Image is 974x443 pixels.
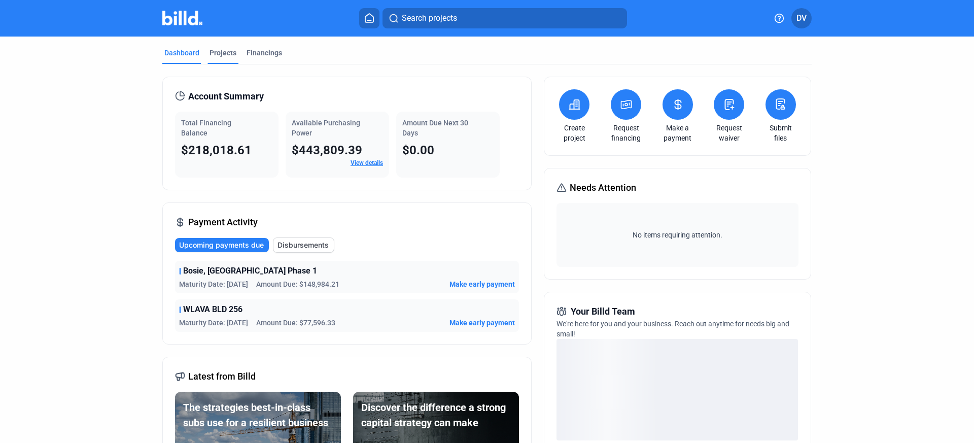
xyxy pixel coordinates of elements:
span: Latest from Billd [188,369,256,384]
span: $0.00 [402,143,434,157]
span: Amount Due: $77,596.33 [256,318,335,328]
a: Create project [556,123,592,143]
button: Search projects [382,8,627,28]
span: $218,018.61 [181,143,252,157]
span: Your Billd Team [571,304,635,319]
span: Needs Attention [570,181,636,195]
span: Total Financing Balance [181,119,231,137]
span: Maturity Date: [DATE] [179,279,248,289]
span: Disbursements [277,240,329,250]
span: We're here for you and your business. Reach out anytime for needs big and small! [556,320,789,338]
span: Payment Activity [188,215,258,229]
div: Discover the difference a strong capital strategy can make [361,400,511,430]
button: Disbursements [273,237,334,253]
span: Available Purchasing Power [292,119,360,137]
span: WLAVA BLD 256 [183,303,242,316]
div: Financings [247,48,282,58]
a: View details [351,159,383,166]
button: DV [791,8,812,28]
button: Upcoming payments due [175,238,269,252]
a: Make a payment [660,123,695,143]
span: DV [796,12,807,24]
span: $443,809.39 [292,143,362,157]
button: Make early payment [449,318,515,328]
span: No items requiring attention. [561,230,794,240]
span: Account Summary [188,89,264,104]
div: loading [556,339,798,440]
span: Maturity Date: [DATE] [179,318,248,328]
a: Submit files [763,123,798,143]
button: Make early payment [449,279,515,289]
div: Dashboard [164,48,199,58]
span: Search projects [402,12,457,24]
span: Bosie, [GEOGRAPHIC_DATA] Phase 1 [183,265,317,277]
div: The strategies best-in-class subs use for a resilient business [183,400,333,430]
span: Amount Due Next 30 Days [402,119,468,137]
div: Projects [210,48,236,58]
a: Request financing [608,123,644,143]
span: Amount Due: $148,984.21 [256,279,339,289]
img: Billd Company Logo [162,11,202,25]
a: Request waiver [711,123,747,143]
span: Upcoming payments due [179,240,264,250]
